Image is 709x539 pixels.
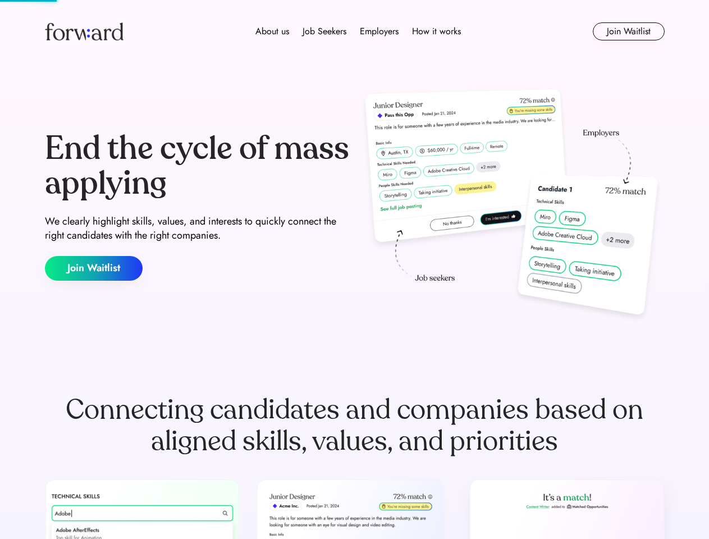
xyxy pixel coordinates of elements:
div: End the cycle of mass applying [45,131,350,200]
img: hero-image.png [359,85,665,327]
button: Join Waitlist [45,256,143,281]
div: Job Seekers [303,25,346,38]
div: About us [255,25,289,38]
div: We clearly highlight skills, values, and interests to quickly connect the right candidates with t... [45,214,350,243]
img: Forward logo [45,22,123,40]
button: Join Waitlist [593,22,665,40]
div: Employers [360,25,399,38]
div: How it works [412,25,461,38]
div: Connecting candidates and companies based on aligned skills, values, and priorities [45,394,665,457]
